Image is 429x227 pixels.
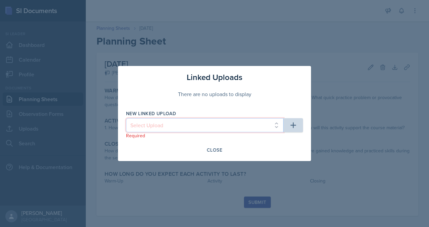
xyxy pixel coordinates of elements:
div: Close [207,147,222,153]
p: Required [126,132,284,139]
label: New Linked Upload [126,110,176,117]
div: There are no uploads to display [126,83,303,105]
h3: Linked Uploads [187,71,242,83]
button: Close [202,144,227,156]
